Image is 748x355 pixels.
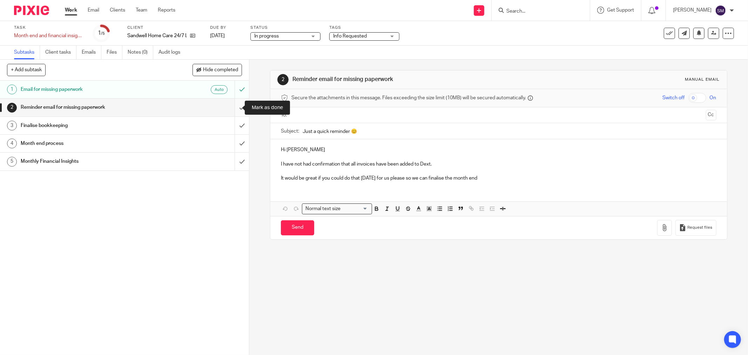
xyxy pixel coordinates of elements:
[128,46,153,59] a: Notes (0)
[7,157,17,167] div: 5
[506,8,569,15] input: Search
[107,46,122,59] a: Files
[136,7,147,14] a: Team
[203,67,238,73] span: Hide completed
[14,25,84,31] label: Task
[7,64,46,76] button: + Add subtask
[706,110,716,120] button: Cc
[333,34,367,39] span: Info Requested
[158,7,175,14] a: Reports
[715,5,726,16] img: svg%3E
[98,29,105,37] div: 1
[7,85,17,94] div: 1
[281,112,289,119] label: To:
[88,7,99,14] a: Email
[343,205,368,213] input: Search for option
[14,6,49,15] img: Pixie
[101,32,105,35] small: /5
[663,94,685,101] span: Switch off
[685,77,720,82] div: Manual email
[159,46,186,59] a: Audit logs
[82,46,101,59] a: Emails
[210,33,225,38] span: [DATE]
[673,7,712,14] p: [PERSON_NAME]
[21,120,159,131] h1: Finalise bookkeeping
[21,84,159,95] h1: Email for missing paperwork
[211,85,228,94] div: Auto
[210,25,242,31] label: Due by
[281,175,716,182] p: It would be great if you could do that [DATE] for us please so we can finalise the month end
[329,25,399,31] label: Tags
[281,220,314,235] input: Send
[21,138,159,149] h1: Month end process
[14,32,84,39] div: Month end and financial insights
[688,225,713,230] span: Request files
[710,94,716,101] span: On
[291,94,526,101] span: Secure the attachments in this message. Files exceeding the size limit (10MB) will be secured aut...
[292,76,514,83] h1: Reminder email for missing paperwork
[281,161,716,168] p: I have not had confirmation that all invoices have been added to Dext.
[45,46,76,59] a: Client tasks
[21,156,159,167] h1: Monthly Financial Insights
[254,34,279,39] span: In progress
[675,220,716,236] button: Request files
[281,146,716,153] p: Hi [PERSON_NAME]
[21,102,159,113] h1: Reminder email for missing paperwork
[193,64,242,76] button: Hide completed
[250,25,321,31] label: Status
[14,46,40,59] a: Subtasks
[7,103,17,113] div: 2
[302,203,372,214] div: Search for option
[127,25,201,31] label: Client
[7,139,17,148] div: 4
[110,7,125,14] a: Clients
[277,74,289,85] div: 2
[65,7,77,14] a: Work
[607,8,634,13] span: Get Support
[281,128,299,135] label: Subject:
[127,32,187,39] p: Sandwell Home Care 24/7 Ltd
[304,205,342,213] span: Normal text size
[7,121,17,130] div: 3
